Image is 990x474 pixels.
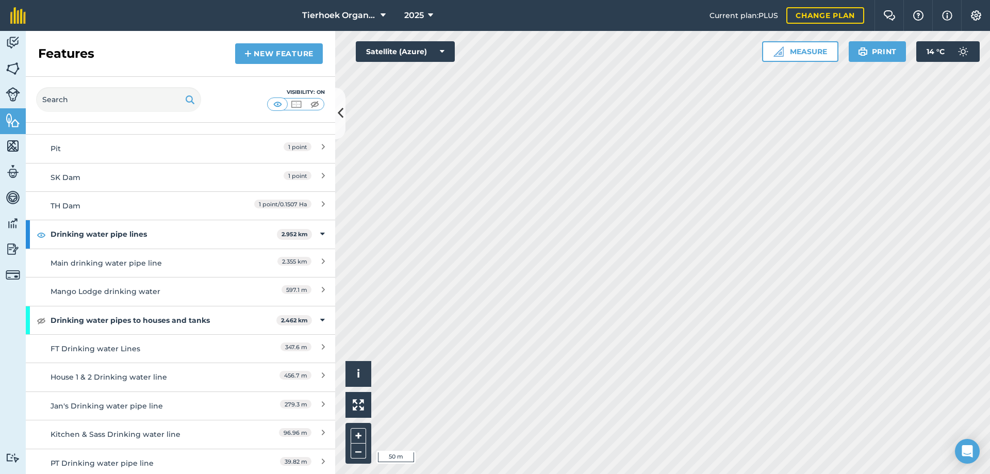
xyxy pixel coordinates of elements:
[6,268,20,282] img: svg+xml;base64,PD94bWwgdmVyc2lvbj0iMS4wIiBlbmNvZGluZz0idXRmLTgiPz4KPCEtLSBHZW5lcmF0b3I6IEFkb2JlIE...
[51,306,276,334] strong: Drinking water pipes to houses and tanks
[308,99,321,109] img: svg+xml;base64,PHN2ZyB4bWxucz0iaHR0cDovL3d3dy53My5vcmcvMjAwMC9zdmciIHdpZHRoPSI1MCIgaGVpZ2h0PSI0MC...
[6,164,20,179] img: svg+xml;base64,PD94bWwgdmVyc2lvbj0iMS4wIiBlbmNvZGluZz0idXRmLTgiPz4KPCEtLSBHZW5lcmF0b3I6IEFkb2JlIE...
[26,191,335,220] a: TH Dam1 point/0.1507 Ha
[356,41,455,62] button: Satellite (Azure)
[51,400,234,412] div: Jan's Drinking water pipe line
[51,172,234,183] div: SK Dam
[970,10,982,21] img: A cog icon
[51,457,234,469] div: PT Drinking water pipe line
[37,228,46,241] img: svg+xml;base64,PHN2ZyB4bWxucz0iaHR0cDovL3d3dy53My5vcmcvMjAwMC9zdmciIHdpZHRoPSIxOCIgaGVpZ2h0PSIyNC...
[51,286,234,297] div: Mango Lodge drinking water
[26,306,335,334] div: Drinking water pipes to houses and tanks2.462 km
[404,9,424,22] span: 2025
[916,41,980,62] button: 14 °C
[281,317,308,324] strong: 2.462 km
[849,41,906,62] button: Print
[290,99,303,109] img: svg+xml;base64,PHN2ZyB4bWxucz0iaHR0cDovL3d3dy53My5vcmcvMjAwMC9zdmciIHdpZHRoPSI1MCIgaGVpZ2h0PSI0MC...
[26,163,335,191] a: SK Dam1 point
[912,10,925,21] img: A question mark icon
[6,216,20,231] img: svg+xml;base64,PD94bWwgdmVyc2lvbj0iMS4wIiBlbmNvZGluZz0idXRmLTgiPz4KPCEtLSBHZW5lcmF0b3I6IEFkb2JlIE...
[942,9,952,22] img: svg+xml;base64,PHN2ZyB4bWxucz0iaHR0cDovL3d3dy53My5vcmcvMjAwMC9zdmciIHdpZHRoPSIxNyIgaGVpZ2h0PSIxNy...
[955,439,980,464] div: Open Intercom Messenger
[26,391,335,420] a: Jan's Drinking water pipe line279.3 m
[26,277,335,305] a: Mango Lodge drinking water597.1 m
[280,342,311,351] span: 347.6 m
[279,428,311,437] span: 96.96 m
[37,314,46,326] img: svg+xml;base64,PHN2ZyB4bWxucz0iaHR0cDovL3d3dy53My5vcmcvMjAwMC9zdmciIHdpZHRoPSIxOCIgaGVpZ2h0PSIyNC...
[6,190,20,205] img: svg+xml;base64,PD94bWwgdmVyc2lvbj0iMS4wIiBlbmNvZGluZz0idXRmLTgiPz4KPCEtLSBHZW5lcmF0b3I6IEFkb2JlIE...
[26,334,335,363] a: FT Drinking water Lines347.6 m
[345,361,371,387] button: i
[357,367,360,380] span: i
[280,457,311,466] span: 39.82 m
[6,87,20,102] img: svg+xml;base64,PD94bWwgdmVyc2lvbj0iMS4wIiBlbmNvZGluZz0idXRmLTgiPz4KPCEtLSBHZW5lcmF0b3I6IEFkb2JlIE...
[6,241,20,257] img: svg+xml;base64,PD94bWwgdmVyc2lvbj0iMS4wIiBlbmNvZGluZz0idXRmLTgiPz4KPCEtLSBHZW5lcmF0b3I6IEFkb2JlIE...
[282,285,311,294] span: 597.1 m
[858,45,868,58] img: svg+xml;base64,PHN2ZyB4bWxucz0iaHR0cDovL3d3dy53My5vcmcvMjAwMC9zdmciIHdpZHRoPSIxOSIgaGVpZ2h0PSIyNC...
[26,220,335,248] div: Drinking water pipe lines2.952 km
[709,10,778,21] span: Current plan : PLUS
[51,257,234,269] div: Main drinking water pipe line
[51,429,234,440] div: Kitchen & Sass Drinking water line
[235,43,323,64] a: New feature
[927,41,945,62] span: 14 ° C
[51,220,277,248] strong: Drinking water pipe lines
[6,453,20,463] img: svg+xml;base64,PD94bWwgdmVyc2lvbj0iMS4wIiBlbmNvZGluZz0idXRmLTgiPz4KPCEtLSBHZW5lcmF0b3I6IEFkb2JlIE...
[51,143,234,154] div: Pit
[6,35,20,51] img: svg+xml;base64,PD94bWwgdmVyc2lvbj0iMS4wIiBlbmNvZGluZz0idXRmLTgiPz4KPCEtLSBHZW5lcmF0b3I6IEFkb2JlIE...
[302,9,376,22] span: Tierhoek Organic Farm
[6,112,20,128] img: svg+xml;base64,PHN2ZyB4bWxucz0iaHR0cDovL3d3dy53My5vcmcvMjAwMC9zdmciIHdpZHRoPSI1NiIgaGVpZ2h0PSI2MC...
[51,200,234,211] div: TH Dam
[282,231,308,238] strong: 2.952 km
[26,420,335,448] a: Kitchen & Sass Drinking water line96.96 m
[6,61,20,76] img: svg+xml;base64,PHN2ZyB4bWxucz0iaHR0cDovL3d3dy53My5vcmcvMjAwMC9zdmciIHdpZHRoPSI1NiIgaGVpZ2h0PSI2MC...
[280,400,311,408] span: 279.3 m
[883,10,896,21] img: Two speech bubbles overlapping with the left bubble in the forefront
[6,138,20,154] img: svg+xml;base64,PHN2ZyB4bWxucz0iaHR0cDovL3d3dy53My5vcmcvMjAwMC9zdmciIHdpZHRoPSI1NiIgaGVpZ2h0PSI2MC...
[51,343,234,354] div: FT Drinking water Lines
[762,41,838,62] button: Measure
[786,7,864,24] a: Change plan
[953,41,973,62] img: svg+xml;base64,PD94bWwgdmVyc2lvbj0iMS4wIiBlbmNvZGluZz0idXRmLTgiPz4KPCEtLSBHZW5lcmF0b3I6IEFkb2JlIE...
[36,87,201,112] input: Search
[10,7,26,24] img: fieldmargin Logo
[38,45,94,62] h2: Features
[284,142,311,151] span: 1 point
[351,428,366,444] button: +
[26,249,335,277] a: Main drinking water pipe line2.355 km
[26,134,335,162] a: Pit1 point
[353,399,364,411] img: Four arrows, one pointing top left, one top right, one bottom right and the last bottom left
[284,171,311,180] span: 1 point
[271,99,284,109] img: svg+xml;base64,PHN2ZyB4bWxucz0iaHR0cDovL3d3dy53My5vcmcvMjAwMC9zdmciIHdpZHRoPSI1MCIgaGVpZ2h0PSI0MC...
[277,257,311,266] span: 2.355 km
[267,88,325,96] div: Visibility: On
[254,200,311,208] span: 1 point / 0.1507 Ha
[279,371,311,380] span: 456.7 m
[185,93,195,106] img: svg+xml;base64,PHN2ZyB4bWxucz0iaHR0cDovL3d3dy53My5vcmcvMjAwMC9zdmciIHdpZHRoPSIxOSIgaGVpZ2h0PSIyNC...
[51,371,234,383] div: House 1 & 2 Drinking water line
[244,47,252,60] img: svg+xml;base64,PHN2ZyB4bWxucz0iaHR0cDovL3d3dy53My5vcmcvMjAwMC9zdmciIHdpZHRoPSIxNCIgaGVpZ2h0PSIyNC...
[773,46,784,57] img: Ruler icon
[26,363,335,391] a: House 1 & 2 Drinking water line456.7 m
[351,444,366,459] button: –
